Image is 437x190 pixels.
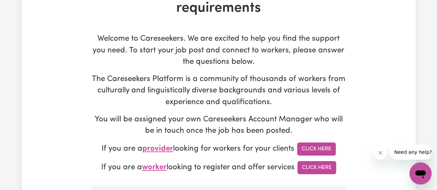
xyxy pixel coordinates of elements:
[92,33,346,68] p: Welcome to Careseekers. We are excited to help you find the support you need. To start your job p...
[297,142,336,156] a: Click Here
[92,161,346,174] p: If you are a looking to register and offer services
[142,145,173,153] span: provider
[142,163,167,171] span: worker
[92,142,346,156] p: If you are a looking for workers for your clients
[297,161,336,174] a: Click Here
[92,114,346,137] p: You will be assigned your own Careseekers Account Manager who will be in touch once the job has b...
[92,73,346,108] p: The Careseekers Platform is a community of thousands of workers from culturally and linguisticall...
[373,146,387,160] iframe: Close message
[390,144,431,160] iframe: Message from company
[409,162,431,184] iframe: Button to launch messaging window
[4,5,42,10] span: Need any help?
